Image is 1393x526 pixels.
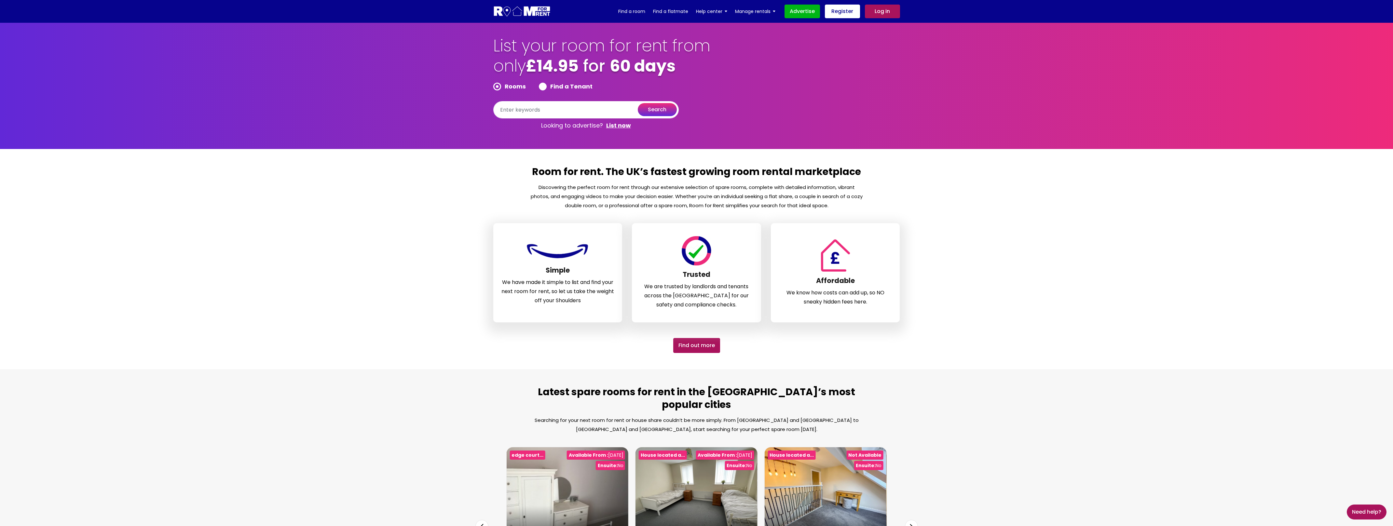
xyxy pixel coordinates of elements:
[640,282,753,309] p: We are trusted by landlords and tenants across the [GEOGRAPHIC_DATA] for our safety and complianc...
[727,462,746,469] b: Ensuite:
[856,462,876,469] b: Ensuite:
[725,461,754,470] div: No
[641,452,685,458] b: House located a...
[785,5,820,18] a: Advertise
[779,288,892,306] p: We know how costs can add up, so NO sneaky hidden fees here.
[525,241,590,261] img: Room For Rent
[696,451,754,460] div: [DATE]
[1347,505,1386,519] a: Need Help?
[848,452,881,458] b: Not Available
[530,416,863,434] p: Searching for your next room for rent or house share couldn’t be more simply. From [GEOGRAPHIC_DA...
[606,122,631,129] a: List now
[596,461,625,470] div: No
[530,183,863,210] p: Discovering the perfect room for rent through our extensive selection of spare rooms, complete wi...
[770,452,814,458] b: House located a...
[530,385,863,416] h2: Latest spare rooms for rent in the [GEOGRAPHIC_DATA]’s most popular cities
[501,266,614,278] h3: Simple
[493,6,551,18] img: Logo for Room for Rent, featuring a welcoming design with a house icon and modern typography
[865,5,900,18] a: Log in
[779,276,892,288] h3: Affordable
[638,103,677,116] button: search
[493,101,679,118] input: Enter keywords
[598,462,618,469] b: Ensuite:
[698,452,737,458] b: Available From :
[493,118,679,133] p: Looking to advertise?
[854,461,883,470] div: No
[493,83,526,90] label: Rooms
[696,7,727,16] a: Help center
[530,165,863,183] h2: Room for rent. The UK’s fastest growing room rental marketplace
[583,54,605,77] span: for
[618,7,645,16] a: Find a room
[569,452,608,458] b: Available From :
[735,7,775,16] a: Manage rentals
[567,451,625,460] div: [DATE]
[610,54,676,77] b: 60 days
[539,83,593,90] label: Find a Tenant
[640,270,753,282] h3: Trusted
[818,239,853,272] img: Room For Rent
[653,7,688,16] a: Find a flatmate
[501,278,614,305] p: We have made it simple to list and find your next room for rent, so let us take the weight off yo...
[526,54,579,77] b: £14.95
[680,236,713,265] img: Room For Rent
[673,338,720,353] a: Find out More
[825,5,860,18] a: Register
[493,36,711,83] h1: List your room for rent from only
[512,452,543,458] b: edge court...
